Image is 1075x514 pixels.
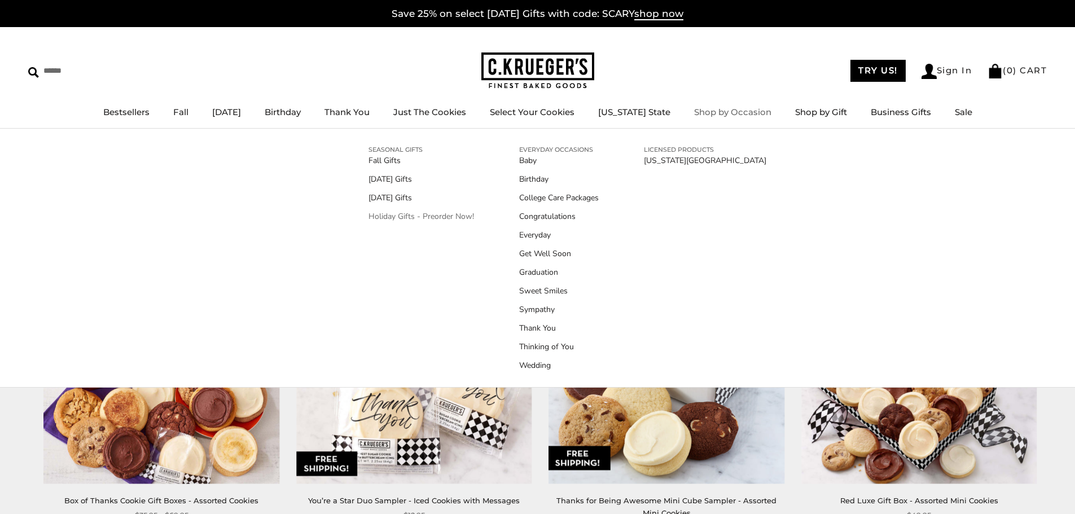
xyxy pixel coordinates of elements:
a: Sweet Smiles [519,285,599,297]
span: shop now [634,8,683,20]
a: [US_STATE] State [598,107,670,117]
a: Sale [955,107,972,117]
a: Birthday [265,107,301,117]
a: Thank You [324,107,370,117]
a: Save 25% on select [DATE] Gifts with code: SCARYshop now [392,8,683,20]
a: Business Gifts [871,107,931,117]
img: Account [922,64,937,79]
a: Select Your Cookies [490,107,574,117]
a: LICENSED PRODUCTS [644,144,766,155]
a: Wedding [519,359,599,371]
a: [DATE] [212,107,241,117]
a: (0) CART [988,65,1047,76]
a: SEASONAL GIFTS [368,144,474,155]
a: Baby [519,155,599,166]
a: [US_STATE][GEOGRAPHIC_DATA] [644,155,766,166]
a: [DATE] Gifts [368,173,474,185]
a: Everyday [519,229,599,241]
a: Shop by Gift [795,107,847,117]
a: Bestsellers [103,107,150,117]
a: Fall [173,107,188,117]
a: Thinking of You [519,341,599,353]
span: 0 [1007,65,1013,76]
a: EVERYDAY OCCASIONS [519,144,599,155]
a: Birthday [519,173,599,185]
a: Shop by Occasion [694,107,771,117]
a: You’re a Star Duo Sampler - Iced Cookies with Messages [308,496,520,505]
a: Graduation [519,266,599,278]
a: Sympathy [519,304,599,315]
a: Just The Cookies [393,107,466,117]
a: Holiday Gifts - Preorder Now! [368,210,474,222]
a: Box of Thanks Cookie Gift Boxes - Assorted Cookies [64,496,258,505]
a: Fall Gifts [368,155,474,166]
input: Search [28,62,163,80]
img: C.KRUEGER'S [481,52,594,89]
iframe: Sign Up via Text for Offers [9,471,117,505]
a: Sign In [922,64,972,79]
img: Bag [988,64,1003,78]
a: TRY US! [850,60,906,82]
a: [DATE] Gifts [368,192,474,204]
a: College Care Packages [519,192,599,204]
a: Red Luxe Gift Box - Assorted Mini Cookies [840,496,998,505]
a: Congratulations [519,210,599,222]
a: Get Well Soon [519,248,599,260]
a: Thank You [519,322,599,334]
img: Search [28,67,39,78]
